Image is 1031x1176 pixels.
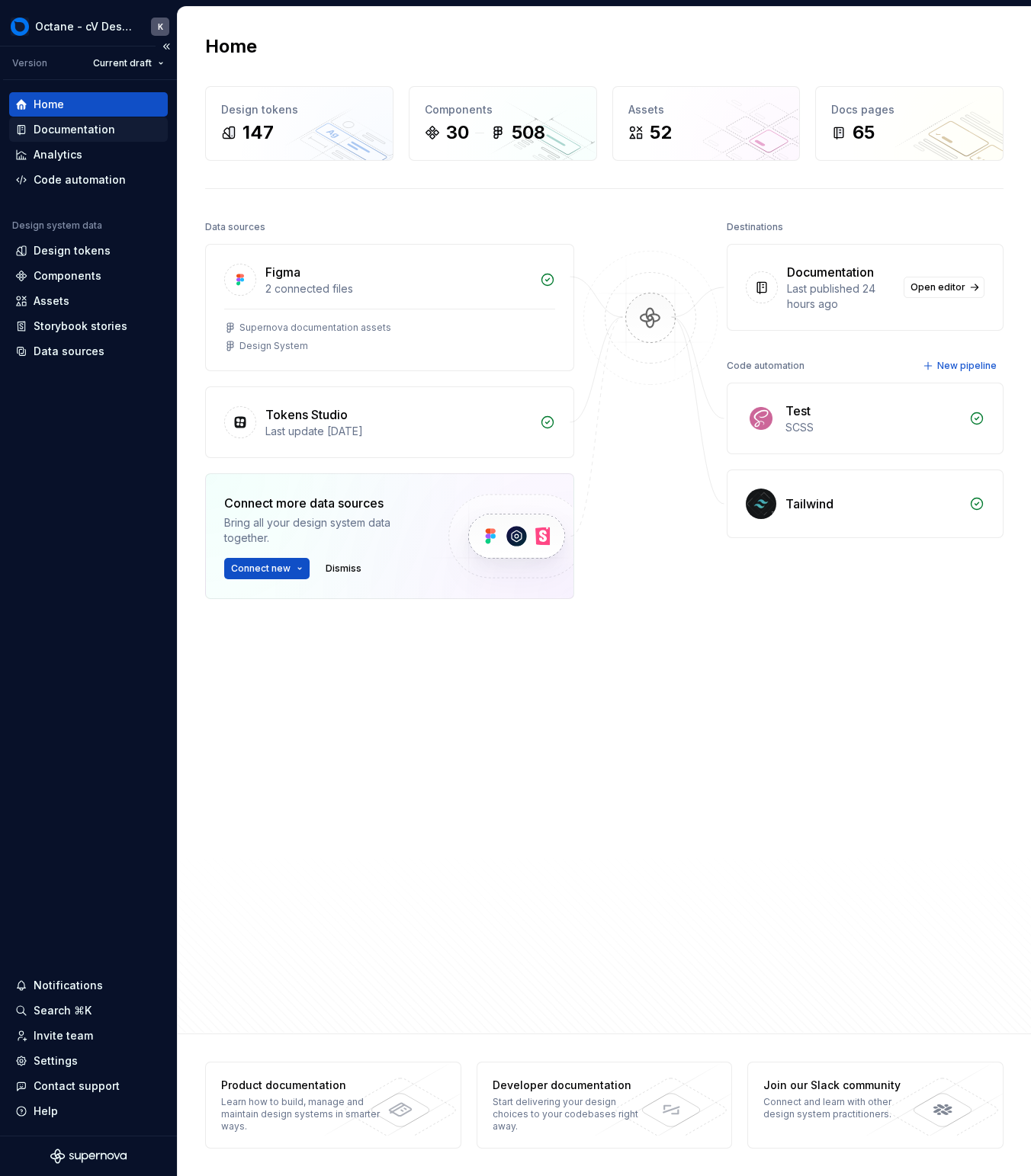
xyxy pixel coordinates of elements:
div: Design tokens [34,243,111,258]
div: 147 [242,120,274,145]
span: New pipeline [937,360,997,372]
div: Start delivering your design choices to your codebases right away. [493,1096,653,1133]
a: Join our Slack communityConnect and learn with other design system practitioners. [747,1062,1004,1149]
div: Last update [DATE] [265,424,531,439]
div: Data sources [34,344,104,359]
button: Dismiss [319,558,368,579]
a: Code automation [9,168,168,192]
a: Components30508 [409,86,597,161]
div: Connect and learn with other design system practitioners. [763,1096,923,1120]
a: Analytics [9,143,168,167]
a: Tokens StudioLast update [DATE] [205,386,574,458]
span: Dismiss [326,562,361,575]
div: Documentation [787,263,874,281]
div: Docs pages [831,102,988,117]
a: Product documentationLearn how to build, manage and maintain design systems in smarter ways. [205,1062,461,1149]
div: 65 [853,120,875,145]
div: Data sources [205,216,265,238]
div: Search ⌘K [34,1003,92,1018]
div: Assets [34,293,69,309]
h2: Home [205,34,257,59]
button: Contact support [9,1074,168,1098]
a: Assets [9,289,168,313]
div: 52 [650,120,672,145]
div: Storybook stories [34,319,127,334]
span: Current draft [93,57,152,69]
div: K [158,21,163,33]
div: Components [425,102,581,117]
div: Components [34,268,101,284]
a: Home [9,92,168,117]
div: Home [34,97,64,112]
svg: Supernova Logo [50,1149,127,1164]
a: Figma2 connected filesSupernova documentation assetsDesign System [205,244,574,371]
div: Tokens Studio [265,405,348,424]
a: Invite team [9,1024,168,1048]
a: Components [9,264,168,288]
div: Code automation [727,355,805,377]
div: Supernova documentation assets [239,322,391,334]
div: Help [34,1104,58,1119]
div: Invite team [34,1028,93,1043]
a: Assets52 [612,86,801,161]
div: Connect more data sources [224,494,422,512]
div: Version [12,57,47,69]
div: Design tokens [221,102,377,117]
button: Help [9,1099,168,1123]
a: Data sources [9,339,168,364]
div: Code automation [34,172,126,187]
div: Learn how to build, manage and maintain design systems in smarter ways. [221,1096,381,1133]
div: Tailwind [785,495,833,513]
a: Storybook stories [9,314,168,338]
a: Design tokens147 [205,86,393,161]
div: Product documentation [221,1078,381,1093]
div: Last published 24 hours ago [787,281,894,312]
button: Notifications [9,973,168,998]
a: Design tokens [9,239,168,263]
div: Join our Slack community [763,1078,923,1093]
div: SCSS [785,420,960,435]
div: Assets [628,102,785,117]
div: 30 [446,120,469,145]
div: Test [785,402,811,420]
div: Octane - cV Design System [35,19,133,34]
div: Notifications [34,978,103,993]
div: Figma [265,263,300,281]
button: Octane - cV Design SystemK [3,10,174,43]
button: Connect new [224,558,310,579]
div: Design system data [12,219,102,232]
img: 26998d5e-8903-4050-8939-6da79a9ddf72.png [11,18,29,36]
a: Settings [9,1049,168,1073]
a: Developer documentationStart delivering your design choices to your codebases right away. [477,1062,733,1149]
button: New pipeline [918,355,1004,377]
div: Design System [239,340,308,352]
button: Current draft [86,53,171,74]
a: Open editor [904,277,984,298]
div: 508 [512,120,545,145]
button: Collapse sidebar [156,36,177,57]
div: Settings [34,1053,78,1069]
span: Connect new [231,562,291,575]
a: Documentation [9,117,168,142]
div: Contact support [34,1078,120,1094]
a: Docs pages65 [815,86,1004,161]
div: Bring all your design system data together. [224,515,422,546]
div: 2 connected files [265,281,531,296]
div: Developer documentation [493,1078,653,1093]
button: Search ⌘K [9,998,168,1023]
div: Destinations [727,216,783,238]
div: Documentation [34,122,115,137]
div: Analytics [34,147,82,162]
span: Open editor [911,281,965,293]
